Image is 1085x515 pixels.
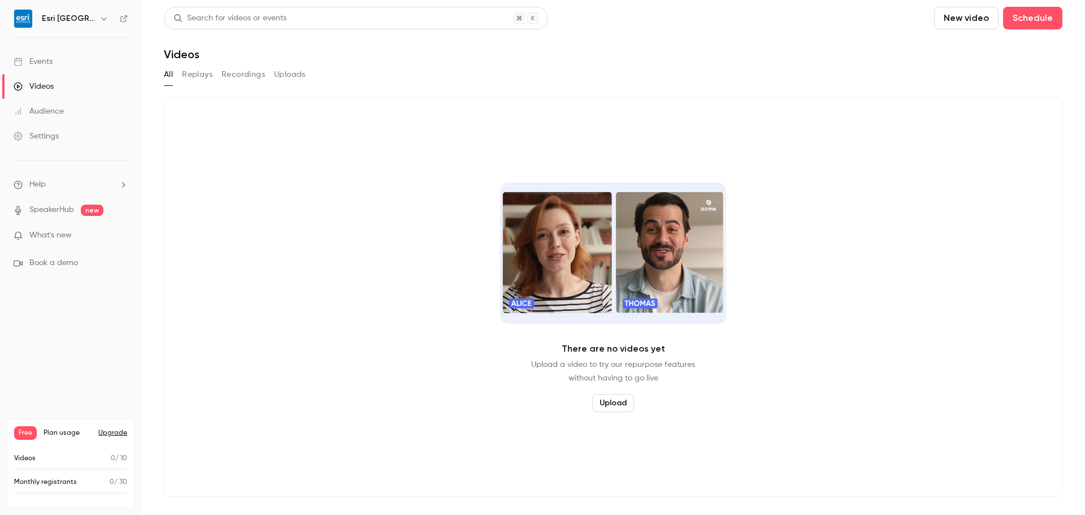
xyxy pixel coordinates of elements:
div: Search for videos or events [173,12,287,24]
span: 0 [111,455,115,462]
span: Book a demo [29,257,78,269]
button: All [164,66,173,84]
p: / 10 [111,453,127,464]
div: Settings [14,131,59,142]
div: Videos [14,81,54,92]
p: / 30 [110,477,127,487]
p: Monthly registrants [14,477,77,487]
span: 0 [110,479,114,486]
img: Esri Australia [14,10,32,28]
p: Upload a video to try our repurpose features without having to go live [531,358,695,385]
h6: Esri [GEOGRAPHIC_DATA] [42,13,95,24]
a: SpeakerHub [29,204,74,216]
span: What's new [29,230,72,241]
h1: Videos [164,47,199,61]
p: There are no videos yet [562,342,665,356]
button: Upgrade [98,429,127,438]
button: Uploads [274,66,306,84]
span: Plan usage [44,429,92,438]
span: Free [14,426,37,440]
p: Videos [14,453,36,464]
section: Videos [164,7,1062,508]
div: Events [14,56,53,67]
button: Upload [592,394,634,412]
span: new [81,205,103,216]
span: Help [29,179,46,191]
button: Recordings [222,66,265,84]
li: help-dropdown-opener [14,179,128,191]
div: Audience [14,106,64,117]
button: Replays [182,66,212,84]
button: Schedule [1003,7,1062,29]
button: New video [934,7,999,29]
